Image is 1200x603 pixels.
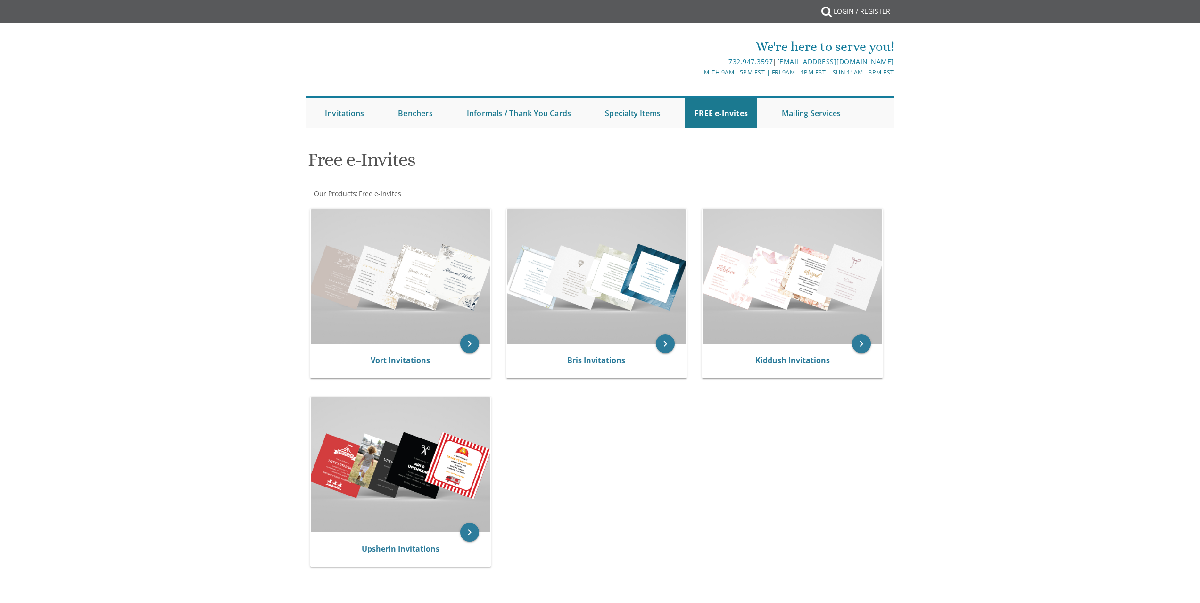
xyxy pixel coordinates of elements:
div: We're here to serve you! [503,37,894,56]
a: keyboard_arrow_right [852,334,871,353]
h1: Free e-Invites [308,149,693,177]
a: keyboard_arrow_right [656,334,675,353]
a: Bris Invitations [567,355,625,365]
div: | [503,56,894,67]
span: Free e-Invites [359,189,401,198]
div: : [306,189,600,198]
a: Our Products [313,189,356,198]
a: Vort Invitations [371,355,430,365]
a: 732.947.3597 [728,57,773,66]
a: Upsherin Invitations [362,544,439,554]
a: keyboard_arrow_right [460,334,479,353]
a: keyboard_arrow_right [460,523,479,542]
img: Bris Invitations [507,209,687,344]
div: M-Th 9am - 5pm EST | Fri 9am - 1pm EST | Sun 11am - 3pm EST [503,67,894,77]
img: Kiddush Invitations [703,209,882,344]
a: FREE e-Invites [685,98,757,128]
a: Benchers [389,98,442,128]
a: Mailing Services [772,98,850,128]
a: Kiddush Invitations [755,355,830,365]
a: Informals / Thank You Cards [457,98,580,128]
img: Upsherin Invitations [311,397,490,532]
a: Specialty Items [596,98,670,128]
img: Vort Invitations [311,209,490,344]
a: Free e-Invites [358,189,401,198]
a: [EMAIL_ADDRESS][DOMAIN_NAME] [777,57,894,66]
a: Invitations [315,98,373,128]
